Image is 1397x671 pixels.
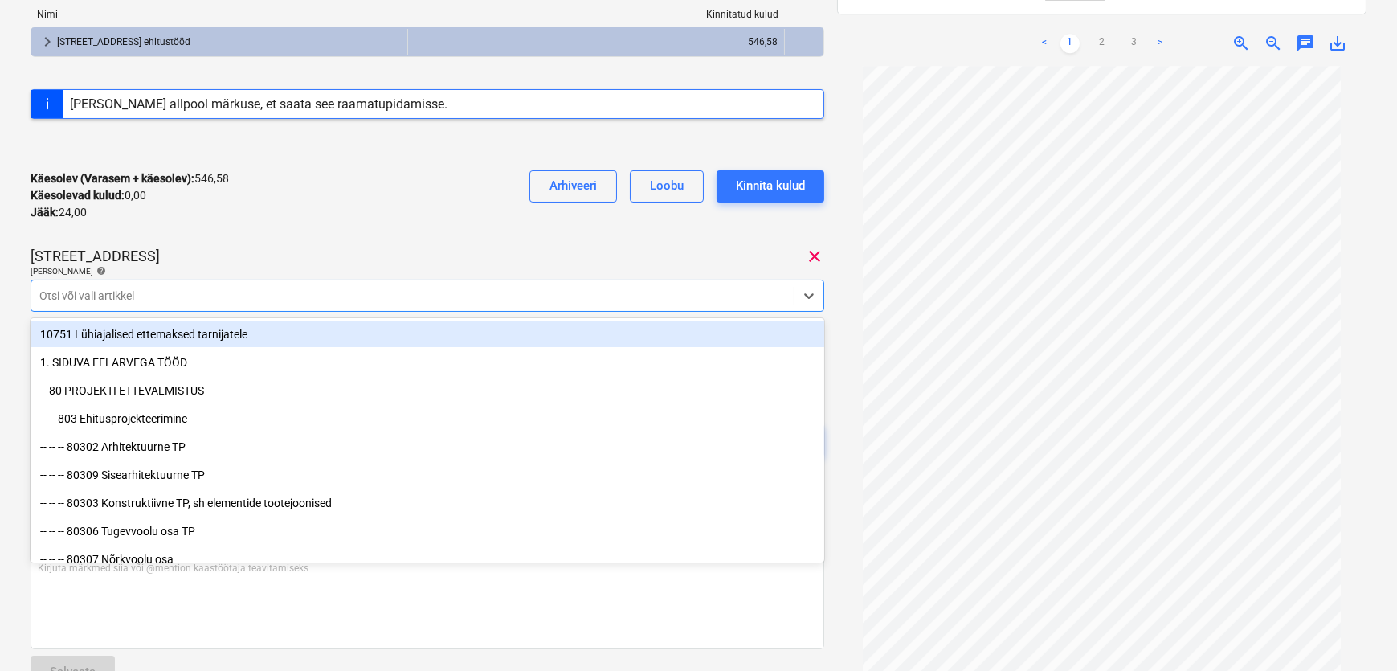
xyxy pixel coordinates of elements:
[1150,34,1170,53] a: Next page
[31,434,824,460] div: -- -- -- 80302 Arhitektuurne TP
[31,490,824,516] div: -- -- -- 80303 Konstruktiivne TP, sh elementide tootejoonised
[31,187,146,204] p: 0,00
[93,266,106,276] span: help
[630,170,704,203] button: Loobu
[529,170,617,203] button: Arhiveeri
[1035,34,1054,53] a: Previous page
[1093,34,1112,53] a: Page 2
[57,29,401,55] div: [STREET_ADDRESS] ehitustööd
[31,546,824,572] div: -- -- -- 80307 Nõrkvoolu osa
[549,175,597,196] div: Arhiveeri
[31,247,160,266] p: [STREET_ADDRESS]
[31,172,194,185] strong: Käesolev (Varasem + käesolev) :
[408,9,786,20] div: Kinnitatud kulud
[31,462,824,488] div: -- -- -- 80309 Sisearhitektuurne TP
[31,206,59,219] strong: Jääk :
[31,189,125,202] strong: Käesolevad kulud :
[70,96,447,112] div: [PERSON_NAME] allpool märkuse, et saata see raamatupidamisse.
[31,266,824,276] div: [PERSON_NAME]
[1232,34,1251,53] span: zoom_in
[1296,34,1315,53] span: chat
[31,9,408,20] div: Nimi
[415,29,778,55] div: 546,58
[31,406,824,432] div: -- -- 803 Ehitusprojekteerimine
[38,32,57,51] span: keyboard_arrow_right
[650,175,684,196] div: Loobu
[1328,34,1347,53] span: save_alt
[31,350,824,375] div: 1. SIDUVA EELARVEGA TÖÖD
[31,204,87,221] p: 24,00
[717,170,824,203] button: Kinnita kulud
[1317,594,1397,671] iframe: Chat Widget
[31,321,824,347] div: 10751 Lühiajalised ettemaksed tarnijatele
[1060,34,1080,53] a: Page 1 is your current page
[1264,34,1283,53] span: zoom_out
[805,247,824,266] span: clear
[31,518,824,544] div: -- -- -- 80306 Tugevvoolu osa TP
[736,175,805,196] div: Kinnita kulud
[31,378,824,403] div: -- 80 PROJEKTI ETTEVALMISTUS
[31,170,229,187] p: 546,58
[1125,34,1144,53] a: Page 3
